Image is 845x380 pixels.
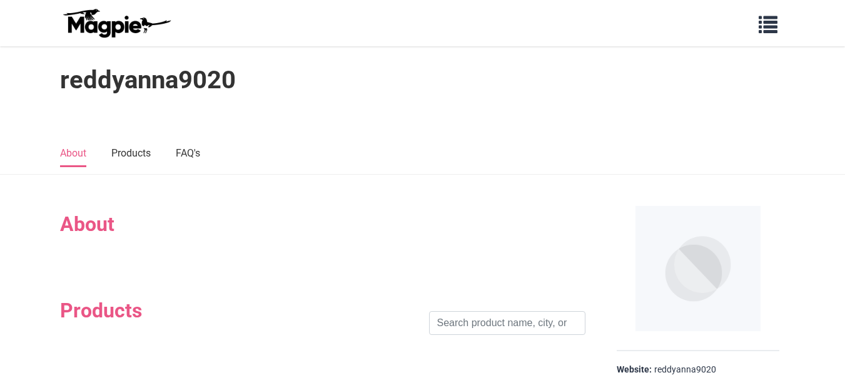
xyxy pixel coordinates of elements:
h2: About [60,212,585,236]
img: reddyanna9020 logo [635,206,761,331]
strong: Website: [617,364,652,376]
h1: reddyanna9020 [60,65,236,95]
a: Products [111,141,151,167]
input: Search product name, city, or interal id [429,311,585,335]
a: About [60,141,86,167]
a: FAQ's [176,141,200,167]
img: logo-ab69f6fb50320c5b225c76a69d11143b.png [60,8,173,38]
h2: Products [60,299,142,322]
a: reddyanna9020 [654,364,716,376]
